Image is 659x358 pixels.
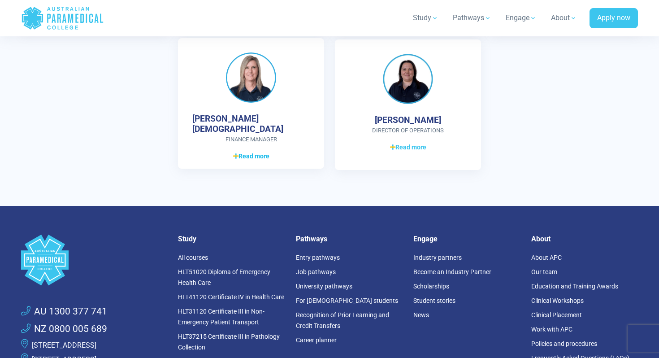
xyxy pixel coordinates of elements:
[178,333,280,351] a: HLT37215 Certificate III in Pathology Collection
[531,268,557,275] a: Our team
[383,54,433,104] img: Jodi Weatherall
[296,336,337,344] a: Career planner
[413,254,462,261] a: Industry partners
[21,305,107,319] a: AU 1300 377 741
[531,254,562,261] a: About APC
[296,283,352,290] a: University pathways
[546,5,582,31] a: About
[531,235,638,243] h5: About
[296,311,389,329] a: Recognition of Prior Learning and Credit Transfers
[531,283,618,290] a: Education and Training Awards
[531,311,582,319] a: Clinical Placement
[178,268,270,286] a: HLT51020 Diploma of Emergency Health Care
[296,254,340,261] a: Entry pathways
[192,114,310,134] h4: [PERSON_NAME][DEMOGRAPHIC_DATA]
[21,235,167,285] a: Space
[413,311,429,319] a: News
[349,142,467,153] a: Read more
[233,152,269,161] span: Read more
[178,293,284,301] a: HLT41120 Certificate IV in Health Care
[531,297,584,304] a: Clinical Workshops
[413,268,491,275] a: Become an Industry Partner
[192,135,310,144] span: Finance Manager
[178,308,264,326] a: HLT31120 Certificate III in Non-Emergency Patient Transport
[21,322,107,336] a: NZ 0800 005 689
[349,126,467,135] span: Director of Operations
[32,341,96,349] a: [STREET_ADDRESS]
[413,235,520,243] h5: Engage
[413,283,449,290] a: Scholarships
[296,268,336,275] a: Job pathways
[192,151,310,162] a: Read more
[390,143,426,152] span: Read more
[413,297,455,304] a: Student stories
[500,5,542,31] a: Engage
[178,254,208,261] a: All courses
[531,326,572,333] a: Work with APC
[531,340,597,347] a: Policies and procedures
[226,52,276,103] img: Andrea Male
[447,5,497,31] a: Pathways
[408,5,444,31] a: Study
[296,297,398,304] a: For [DEMOGRAPHIC_DATA] students
[178,235,285,243] h5: Study
[375,115,441,125] h4: [PERSON_NAME]
[296,235,403,243] h5: Pathways
[21,4,104,33] a: Australian Paramedical College
[590,8,638,29] a: Apply now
